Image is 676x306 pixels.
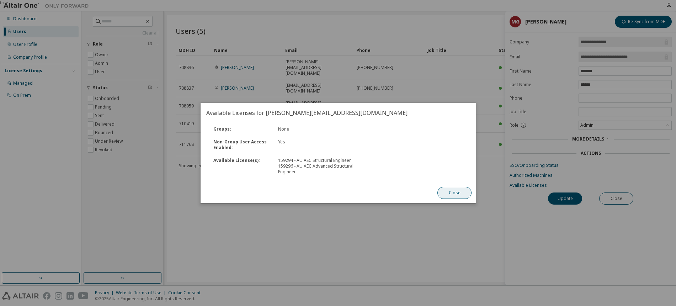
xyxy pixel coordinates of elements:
div: 159294 - AU AEC Structural Engineer [278,158,366,163]
h2: Available Licenses for [PERSON_NAME][EMAIL_ADDRESS][DOMAIN_NAME] [201,103,476,123]
div: 159296 - AU AEC Advanced Structural Engineer [278,163,366,175]
div: Available License(s) : [209,158,274,175]
div: Non-Group User Access Enabled : [209,139,274,151]
div: None [273,126,370,132]
div: Groups : [209,126,274,132]
div: Yes [273,139,370,151]
button: Close [437,187,472,199]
